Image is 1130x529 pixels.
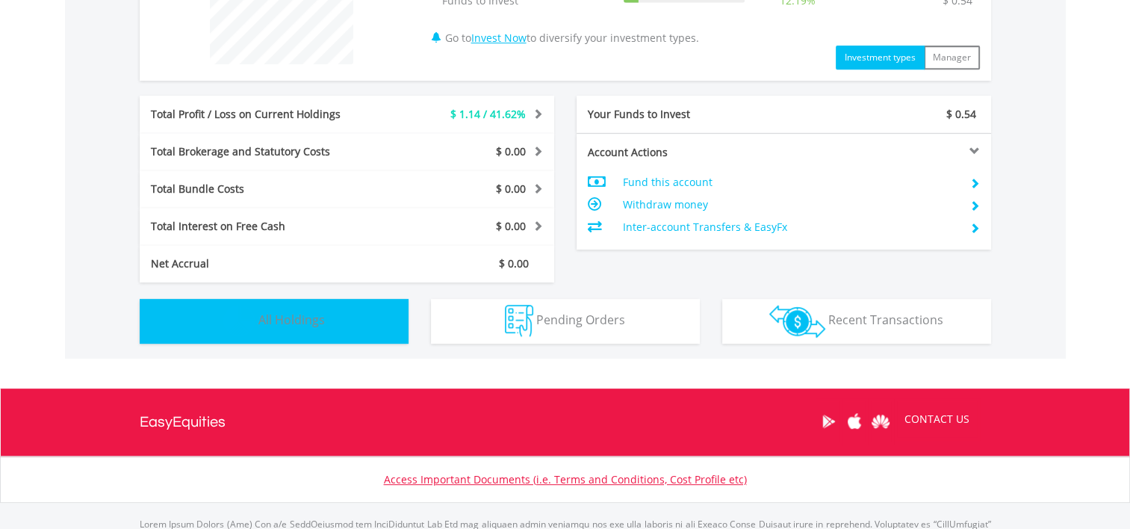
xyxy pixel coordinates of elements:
img: transactions-zar-wht.png [769,305,825,338]
button: Investment types [836,46,925,69]
span: All Holdings [258,312,325,328]
span: $ 0.00 [499,256,529,270]
td: Withdraw money [622,194,957,216]
div: Net Accrual [140,256,382,271]
span: Pending Orders [536,312,625,328]
div: Account Actions [577,145,784,160]
td: Fund this account [622,171,957,194]
button: Recent Transactions [722,299,991,344]
button: All Holdings [140,299,409,344]
span: $ 0.54 [946,107,976,121]
a: Invest Now [471,31,527,45]
a: Access Important Documents (i.e. Terms and Conditions, Cost Profile etc) [384,472,747,486]
div: Total Bundle Costs [140,182,382,197]
div: Total Profit / Loss on Current Holdings [140,107,382,122]
span: Recent Transactions [828,312,943,328]
img: holdings-wht.png [223,305,255,337]
span: $ 0.00 [496,182,526,196]
img: pending_instructions-wht.png [505,305,533,337]
a: EasyEquities [140,389,226,456]
a: Apple [842,398,868,445]
div: Your Funds to Invest [577,107,784,122]
button: Pending Orders [431,299,700,344]
span: $ 1.14 / 41.62% [450,107,526,121]
span: $ 0.00 [496,144,526,158]
a: Huawei [868,398,894,445]
div: Total Brokerage and Statutory Costs [140,144,382,159]
span: $ 0.00 [496,219,526,233]
button: Manager [924,46,980,69]
div: Total Interest on Free Cash [140,219,382,234]
a: Google Play [816,398,842,445]
a: CONTACT US [894,398,980,440]
td: Inter-account Transfers & EasyFx [622,216,957,238]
